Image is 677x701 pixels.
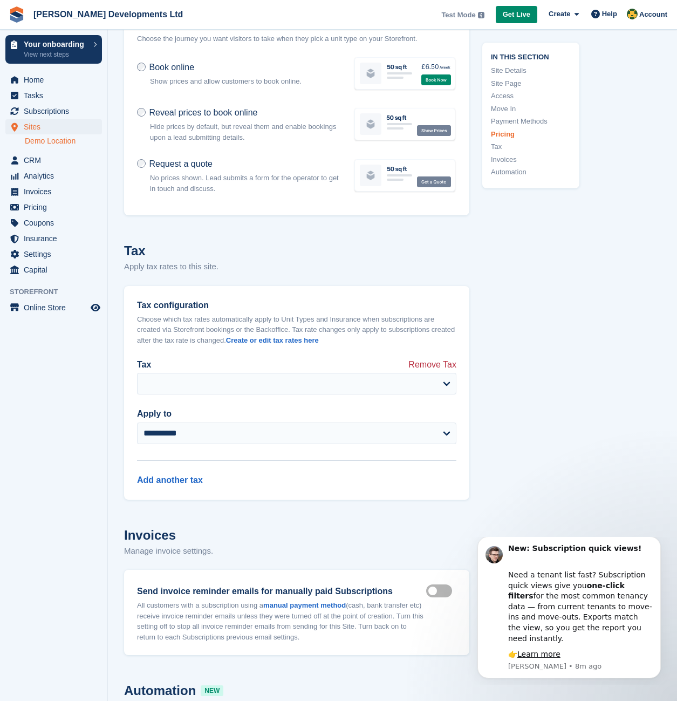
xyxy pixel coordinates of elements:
a: Get Live [496,6,537,24]
a: Move In [491,103,571,114]
a: Pricing [491,128,571,139]
label: Tax [137,358,151,371]
a: menu [5,153,102,168]
a: menu [5,104,102,119]
span: Book online [149,63,194,72]
a: Learn more [56,113,99,121]
span: Invoices [24,184,88,199]
p: No prices shown. Lead submits a form for the operator to get in touch and discuss. [150,173,340,194]
div: Tax configuration [137,299,456,312]
h2: Invoices [124,526,469,545]
a: Invoices [491,154,571,165]
div: Need a tenant list fast? Subscription quick views give you for the most common tenancy data — fro... [47,22,192,107]
span: Get Live [503,9,530,20]
a: Your onboarding View next steps [5,35,102,64]
a: Automation [491,167,571,178]
a: menu [5,200,102,215]
a: Create or edit tax rates here [226,336,319,344]
a: [PERSON_NAME] Developments Ltd [29,5,187,23]
p: Your onboarding [24,40,88,48]
span: NEW [201,685,223,696]
div: 👉 [47,112,192,123]
span: Tasks [24,88,88,103]
label: Manual invoice mailers on [426,590,456,592]
span: Storefront [10,287,107,297]
a: Site Details [491,65,571,76]
a: Tax [491,141,571,152]
span: Analytics [24,168,88,183]
p: Manage invoice settings. [124,545,469,557]
span: Capital [24,262,88,277]
a: menu [5,72,102,87]
img: stora-icon-8386f47178a22dfd0bd8f6a31ec36ba5ce8667c1dd55bd0f319d3a0aa187defe.svg [9,6,25,23]
iframe: Intercom notifications message [461,537,677,685]
span: In this section [491,51,571,61]
span: Insurance [24,231,88,246]
img: icon-info-grey-7440780725fd019a000dd9b08b2336e03edf1995a4989e88bcd33f0948082b44.svg [478,12,484,18]
label: Send invoice reminder emails for manually paid Subscriptions [137,585,426,598]
a: Access [491,91,571,101]
p: All customers with a subscription using a (cash, bank transfer etc) receive invoice reminder emai... [137,600,426,642]
a: Demo Location [25,136,102,146]
span: Home [24,72,88,87]
p: Choose which tax rates automatically apply to Unit Types and Insurance when subscriptions are cre... [137,314,456,346]
img: Profile image for Steven [24,9,42,26]
a: menu [5,88,102,103]
div: Message content [47,6,192,123]
a: Payment Methods [491,116,571,127]
p: Show prices and allow customers to book online. [150,76,340,87]
span: Create [549,9,570,19]
a: menu [5,184,102,199]
span: Settings [24,247,88,262]
span: Request a quote [149,159,212,168]
p: Hide prices by default, but reveal them and enable bookings upon a lead submitting details. [150,121,340,142]
span: Coupons [24,215,88,230]
span: Sites [24,119,88,134]
p: View next steps [24,50,88,59]
a: menu [5,262,102,277]
span: Online Store [24,300,88,315]
span: Help [602,9,617,19]
a: menu [5,215,102,230]
a: menu [5,231,102,246]
input: Request a quote [137,159,146,168]
div: Add another tax [137,461,456,487]
span: Account [639,9,667,20]
span: CRM [24,153,88,168]
a: menu [5,119,102,134]
a: manual payment method [263,601,346,609]
span: Pricing [24,200,88,215]
input: Reveal prices to book online [137,108,146,117]
h2: Automation [124,681,469,700]
img: Daniel Corbett [627,9,638,19]
label: Apply to [137,407,456,420]
p: Choose the journey you want visitors to take when they pick a unit type on your Storefront. [137,33,456,44]
input: Book online [137,63,146,71]
span: Subscriptions [24,104,88,119]
h2: Tax [124,241,469,261]
a: Preview store [89,301,102,314]
p: Message from Steven, sent 8m ago [47,125,192,134]
a: menu [5,300,102,315]
a: menu [5,247,102,262]
a: Site Page [491,78,571,89]
b: New: Subscription quick views! [47,7,180,16]
span: Reveal prices to book online [149,108,257,117]
p: Apply tax rates to this site. [124,261,469,273]
a: menu [5,168,102,183]
span: Test Mode [441,10,475,21]
span: Remove Tax [408,358,456,369]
